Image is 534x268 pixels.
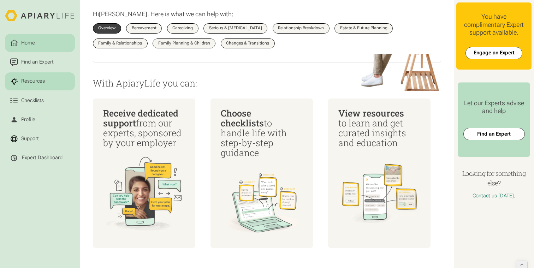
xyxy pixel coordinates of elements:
div: Expert Dashboard [22,155,63,161]
a: Find an Expert [5,53,75,71]
div: Serious & [MEDICAL_DATA] [209,26,262,30]
a: Overview [93,23,121,33]
a: Caregiving [167,23,198,33]
div: from our experts, sponsored by your employer [103,108,185,148]
a: Serious & [MEDICAL_DATA] [203,23,267,33]
a: Find an Expert [463,128,525,140]
span: [PERSON_NAME] [99,10,147,18]
p: Hi . Here is what we can help with: [93,10,233,18]
div: Resources [20,77,46,85]
div: Support [20,135,40,143]
a: Family Planning & Children [153,38,215,48]
a: Changes & Transitions [221,38,275,48]
p: With ApiaryLife you can: [93,78,441,88]
div: Changes & Transitions [226,41,269,46]
div: Find an Expert [20,58,55,66]
a: Profile [5,111,75,129]
span: Choose checklists [221,107,264,129]
a: Contact us [DATE]. [473,193,515,199]
a: Engage an Expert [465,47,522,59]
div: Family Planning & Children [158,41,210,46]
div: Relationship Breakdown [278,26,324,30]
a: Relationship Breakdown [273,23,330,33]
a: Family & Relationships [93,38,148,48]
a: Choose checkliststo handle life with step-by-step guidance [210,99,313,248]
div: Home [20,39,36,47]
span: View resources [338,107,404,119]
a: Receive dedicated supportfrom our experts, sponsored by your employer [93,99,195,248]
h4: Looking for something else? [456,169,531,188]
a: Home [5,34,75,52]
div: to handle life with step-by-step guidance [221,108,303,157]
div: Profile [20,116,36,124]
span: Receive dedicated support [103,107,178,129]
div: Caregiving [172,26,193,30]
a: Estate & Future Planning [334,23,393,33]
a: Bereavement [126,23,162,33]
div: to learn and get curated insights and education [338,108,420,148]
a: View resources to learn and get curated insights and education [328,99,431,248]
a: Checklists [5,91,75,109]
div: Bereavement [132,26,156,30]
div: Family & Relationships [98,41,142,46]
div: Checklists [20,97,45,105]
div: You have complimentary Expert support available. [462,13,526,37]
div: Let our Experts advise and help [463,99,525,115]
a: Expert Dashboard [5,149,75,167]
a: Resources [5,72,75,90]
a: Support [5,130,75,148]
div: Estate & Future Planning [340,26,387,30]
